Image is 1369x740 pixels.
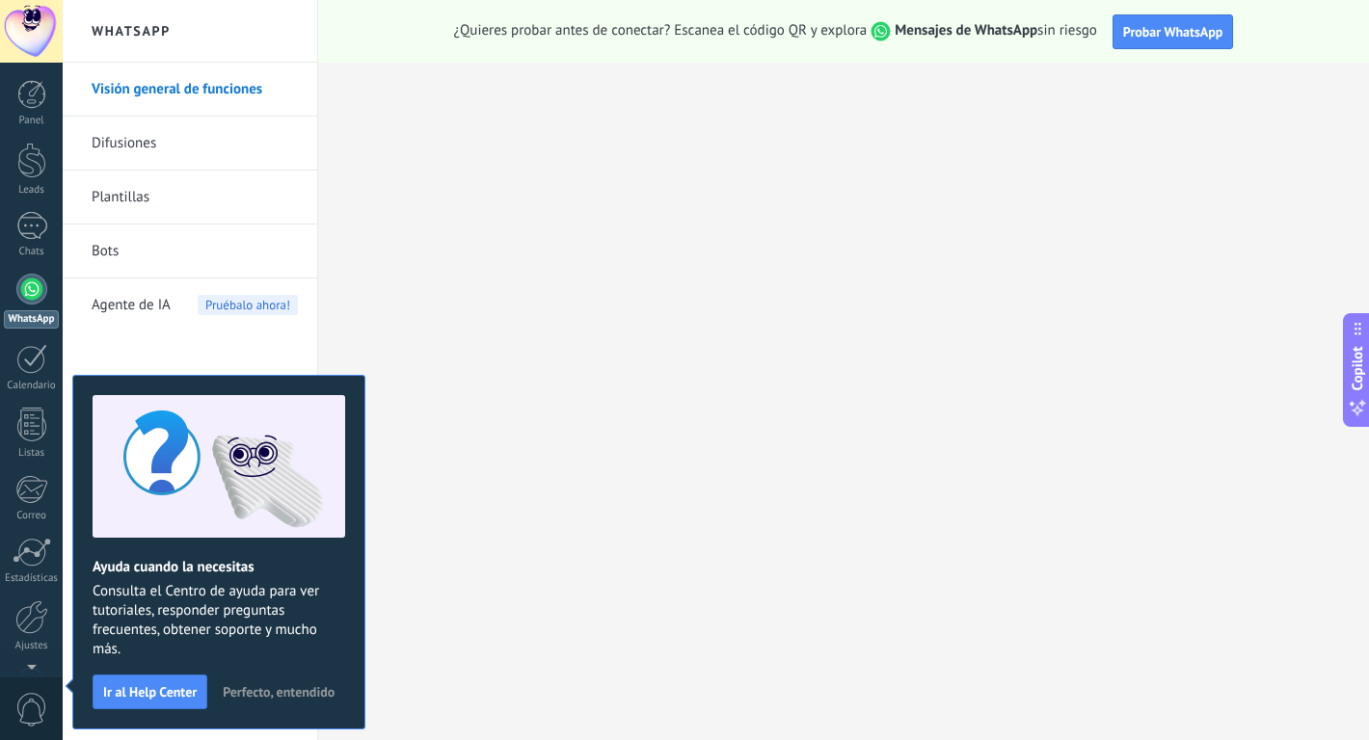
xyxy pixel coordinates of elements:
[4,115,60,127] div: Panel
[214,677,343,706] button: Perfecto, entendido
[4,246,60,258] div: Chats
[4,380,60,392] div: Calendario
[4,572,60,585] div: Estadísticas
[92,63,298,117] a: Visión general de funciones
[93,582,345,659] span: Consulta el Centro de ayuda para ver tutoriales, responder preguntas frecuentes, obtener soporte ...
[454,21,1097,41] span: ¿Quieres probar antes de conectar? Escanea el código QR y explora sin riesgo
[103,685,197,699] span: Ir al Help Center
[92,278,298,332] a: Agente de IAPruébalo ahora!
[93,558,345,576] h2: Ayuda cuando la necesitas
[4,310,59,329] div: WhatsApp
[198,295,298,315] span: Pruébalo ahora!
[63,117,317,171] li: Difusiones
[4,510,60,522] div: Correo
[63,63,317,117] li: Visión general de funciones
[1348,347,1367,391] span: Copilot
[92,225,298,278] a: Bots
[63,225,317,278] li: Bots
[223,685,335,699] span: Perfecto, entendido
[92,171,298,225] a: Plantillas
[1123,23,1223,40] span: Probar WhatsApp
[4,447,60,460] div: Listas
[93,674,207,709] button: Ir al Help Center
[1113,14,1234,49] button: Probar WhatsApp
[92,278,171,332] span: Agente de IA
[92,117,298,171] a: Difusiones
[63,278,317,331] li: Agente de IA
[63,171,317,225] li: Plantillas
[4,184,60,197] div: Leads
[895,21,1037,40] strong: Mensajes de WhatsApp
[4,640,60,652] div: Ajustes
